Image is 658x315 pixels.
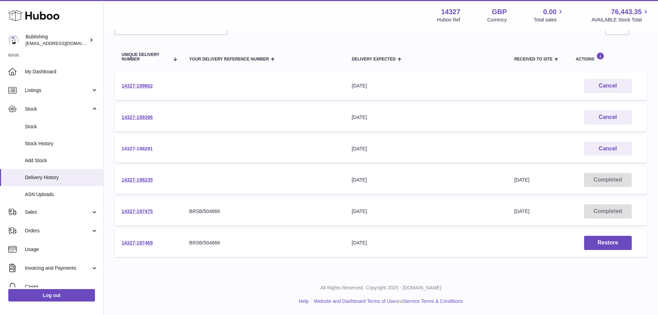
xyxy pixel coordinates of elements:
a: 76,443.35 AVAILABLE Stock Total [591,7,650,23]
strong: 14327 [441,7,460,17]
span: Your Delivery Reference Number [189,57,269,62]
span: Unique Delivery Number [122,53,169,62]
div: Actions [576,52,640,62]
div: BRSB/504668 [189,240,338,246]
span: ASN Uploads [25,191,98,198]
div: Currency [487,17,507,23]
div: Bublishing [26,34,88,47]
span: Cases [25,284,98,290]
span: Received to Site [514,57,553,62]
a: Log out [8,289,95,302]
span: Add Stock [25,157,98,164]
span: My Dashboard [25,68,98,75]
span: 0.00 [543,7,557,17]
a: 14327-199662 [122,83,153,89]
span: AVAILABLE Stock Total [591,17,650,23]
div: BRSB/504668 [189,208,338,215]
img: internalAdmin-14327@internal.huboo.com [8,35,19,45]
span: Stock [25,123,98,130]
span: [DATE] [514,209,530,214]
li: and [312,298,463,305]
a: 14327-197475 [122,209,153,214]
div: [DATE] [352,240,500,246]
span: Orders [25,228,91,234]
span: Delivery History [25,174,98,181]
span: Invoicing and Payments [25,265,91,271]
a: 14327-199396 [122,114,153,120]
span: Total sales [534,17,564,23]
span: Listings [25,87,91,94]
span: Sales [25,209,91,215]
a: Service Terms & Conditions [403,298,463,304]
a: 14327-198291 [122,146,153,151]
span: [DATE] [514,177,530,183]
span: Usage [25,246,98,253]
div: [DATE] [352,83,500,89]
a: Website and Dashboard Terms of Use [314,298,395,304]
span: [EMAIL_ADDRESS][DOMAIN_NAME] [26,40,102,46]
div: Huboo Ref [437,17,460,23]
div: [DATE] [352,208,500,215]
span: Stock History [25,140,98,147]
div: [DATE] [352,177,500,183]
button: Cancel [584,142,632,156]
button: Cancel [584,79,632,93]
button: Restore [584,236,632,250]
button: Cancel [584,110,632,124]
span: Delivery Expected [352,57,395,62]
a: Help [299,298,309,304]
span: Stock [25,106,91,112]
span: 76,443.35 [611,7,642,17]
a: 14327-197469 [122,240,153,245]
div: [DATE] [352,114,500,121]
div: [DATE] [352,146,500,152]
a: 14327-198235 [122,177,153,183]
p: All Rights Reserved. Copyright 2025 - [DOMAIN_NAME] [109,285,652,291]
a: 0.00 Total sales [534,7,564,23]
strong: GBP [492,7,507,17]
